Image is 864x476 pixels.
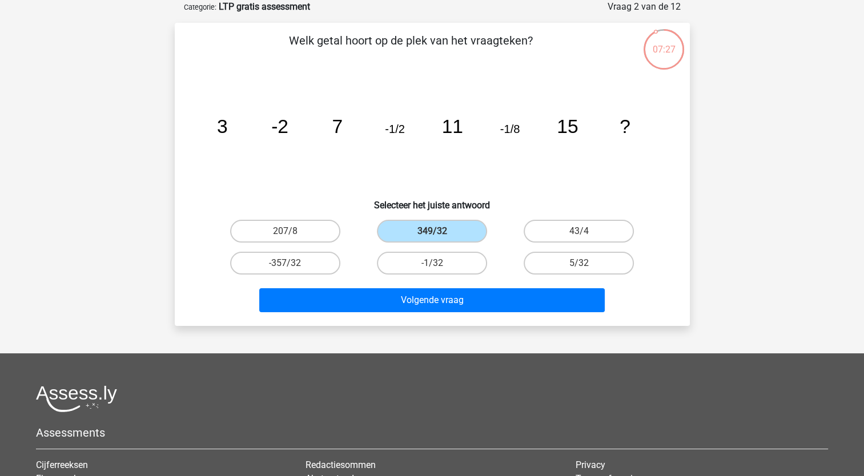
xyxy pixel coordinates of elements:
[642,28,685,57] div: 07:27
[500,123,520,135] tspan: -1/8
[385,123,405,135] tspan: -1/2
[332,116,343,137] tspan: 7
[193,32,629,66] p: Welk getal hoort op de plek van het vraagteken?
[576,459,605,470] a: Privacy
[377,252,487,275] label: -1/32
[441,116,463,137] tspan: 11
[271,116,288,137] tspan: -2
[219,1,310,12] strong: LTP gratis assessment
[259,288,605,312] button: Volgende vraag
[306,459,376,470] a: Redactiesommen
[620,116,630,137] tspan: ?
[36,385,117,412] img: Assessly logo
[36,426,828,439] h5: Assessments
[216,116,227,137] tspan: 3
[230,252,340,275] label: -357/32
[230,220,340,243] label: 207/8
[184,3,216,11] small: Categorie:
[377,220,487,243] label: 349/32
[557,116,578,137] tspan: 15
[193,191,672,211] h6: Selecteer het juiste antwoord
[524,252,634,275] label: 5/32
[36,459,88,470] a: Cijferreeksen
[524,220,634,243] label: 43/4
